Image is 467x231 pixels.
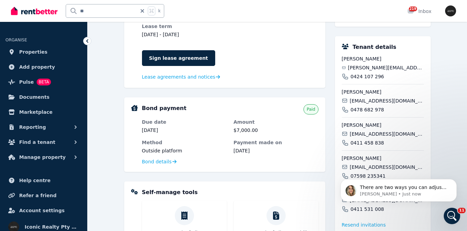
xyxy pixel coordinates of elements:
[142,139,227,146] dt: Method
[142,158,177,165] a: Bond details
[5,135,82,149] button: Find a tenant
[342,55,424,62] span: [PERSON_NAME]
[142,188,198,196] h5: Self-manage tools
[5,45,82,59] a: Properties
[158,8,160,14] span: k
[342,221,386,228] span: Resend invitation s
[342,155,424,162] span: [PERSON_NAME]
[131,105,138,111] img: Bond Details
[37,79,51,85] span: BETA
[234,147,319,154] dd: [DATE]
[142,158,172,165] span: Bond details
[11,6,57,16] img: RentBetter
[234,139,319,146] dt: Payment made on
[19,138,55,146] span: Find a tenant
[142,104,186,112] h5: Bond payment
[142,119,227,125] dt: Due date
[19,48,48,56] span: Properties
[444,208,460,224] iframe: Intercom live chat
[350,97,424,104] span: [EMAIL_ADDRESS][DOMAIN_NAME]
[409,6,417,11] span: 219
[330,165,467,213] iframe: Intercom notifications message
[351,106,384,113] span: 0478 682 978
[5,189,82,202] a: Refer a friend
[25,223,79,231] span: Iconic Realty Pty Ltd
[142,73,216,80] span: Lease agreements and notices
[351,139,384,146] span: 0411 458 838
[5,174,82,187] a: Help centre
[142,23,227,30] dt: Lease term
[19,108,52,116] span: Marketplace
[19,123,46,131] span: Reporting
[19,153,66,161] span: Manage property
[19,176,51,185] span: Help centre
[350,131,424,137] span: [EMAIL_ADDRESS][DOMAIN_NAME]
[445,5,456,16] img: Iconic Realty Pty Ltd
[353,43,397,51] h5: Tenant details
[142,50,215,66] a: Sign lease agreement
[19,78,34,86] span: Pulse
[5,204,82,217] a: Account settings
[234,119,319,125] dt: Amount
[407,8,431,15] div: Inbox
[5,90,82,104] a: Documents
[458,208,466,213] span: 11
[142,73,220,80] a: Lease agreements and notices
[5,120,82,134] button: Reporting
[5,60,82,74] a: Add property
[19,63,55,71] span: Add property
[342,122,424,128] span: [PERSON_NAME]
[342,221,386,228] button: Resend invitations
[307,107,315,112] span: Paid
[142,127,227,134] dd: [DATE]
[5,38,27,42] span: ORGANISE
[348,64,424,71] span: [PERSON_NAME][EMAIL_ADDRESS][DOMAIN_NAME]
[142,147,227,154] dd: Outside platform
[234,127,319,134] dd: $7,000.00
[342,89,424,95] span: [PERSON_NAME]
[19,206,65,215] span: Account settings
[142,31,227,38] dd: [DATE] - [DATE]
[19,191,56,200] span: Refer a friend
[351,73,384,80] span: 0424 107 296
[5,150,82,164] button: Manage property
[5,105,82,119] a: Marketplace
[350,164,424,171] span: [EMAIL_ADDRESS][DOMAIN_NAME]
[19,93,50,101] span: Documents
[5,75,82,89] a: PulseBETA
